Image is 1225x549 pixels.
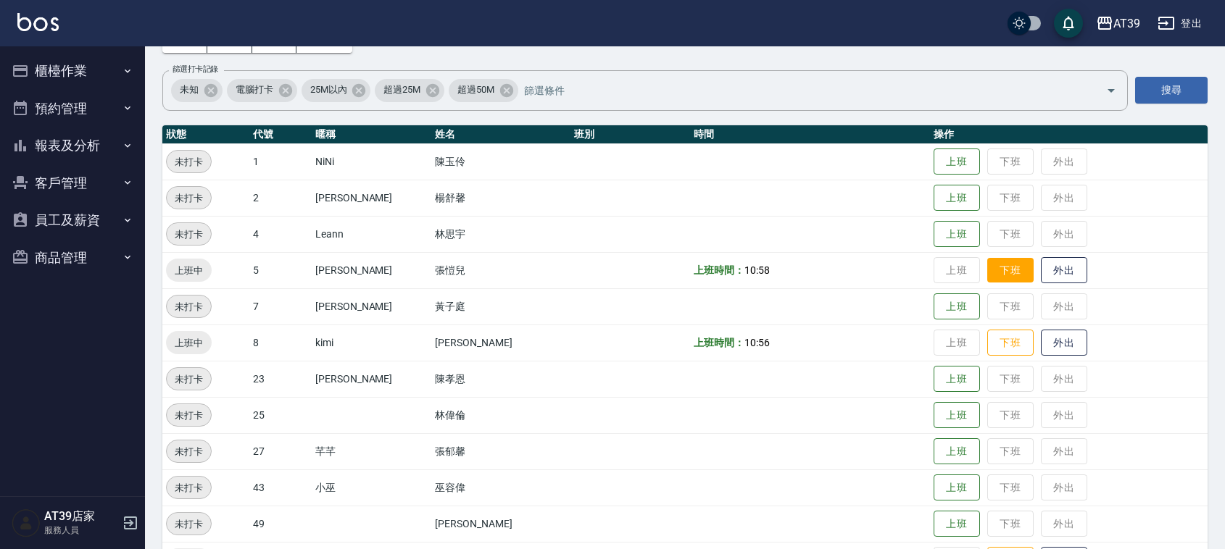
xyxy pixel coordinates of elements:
td: 張愷兒 [431,252,570,288]
button: 商品管理 [6,239,139,277]
td: 27 [249,433,312,469]
span: 未打卡 [167,516,211,532]
label: 篩選打卡記錄 [173,64,218,75]
button: 上班 [934,148,980,175]
td: [PERSON_NAME] [312,288,431,324]
span: 未打卡 [167,154,211,169]
button: 上班 [934,402,980,429]
td: [PERSON_NAME] [431,506,570,542]
td: 張郁馨 [431,433,570,469]
span: 10:56 [744,337,770,348]
td: 1 [249,143,312,180]
td: 25 [249,397,312,433]
button: 上班 [934,185,980,211]
span: 未打卡 [167,444,211,459]
td: 楊舒馨 [431,180,570,216]
div: 未知 [171,79,223,102]
td: [PERSON_NAME] [312,180,431,216]
p: 服務人員 [44,524,118,537]
td: 2 [249,180,312,216]
span: 未知 [171,83,207,97]
span: 未打卡 [167,299,211,314]
button: 下班 [987,330,1034,356]
td: kimi [312,324,431,361]
td: [PERSON_NAME] [431,324,570,361]
td: 23 [249,361,312,397]
span: 25M以內 [302,83,356,97]
button: 上班 [934,366,980,393]
button: 外出 [1041,257,1087,284]
td: [PERSON_NAME] [312,252,431,288]
span: 未打卡 [167,190,211,206]
div: AT39 [1113,14,1140,33]
td: 7 [249,288,312,324]
td: 林思宇 [431,216,570,252]
span: 未打卡 [167,480,211,495]
td: 陳孝恩 [431,361,570,397]
button: 上班 [934,293,980,320]
img: Logo [17,13,59,31]
th: 暱稱 [312,125,431,144]
div: 超過50M [449,79,518,102]
button: 下班 [987,258,1034,283]
span: 超過50M [449,83,503,97]
td: Leann [312,216,431,252]
span: 上班中 [166,263,212,278]
button: Open [1100,79,1123,102]
th: 代號 [249,125,312,144]
td: 8 [249,324,312,361]
td: 芊芊 [312,433,431,469]
span: 超過25M [375,83,429,97]
div: 電腦打卡 [227,79,297,102]
td: 林偉倫 [431,397,570,433]
td: 小巫 [312,469,431,506]
td: 49 [249,506,312,542]
td: 巫容偉 [431,469,570,506]
span: 未打卡 [167,408,211,423]
h5: AT39店家 [44,509,118,524]
button: 搜尋 [1135,77,1208,104]
input: 篩選條件 [520,77,1081,103]
img: Person [12,508,41,537]
button: 櫃檯作業 [6,52,139,90]
td: 陳玉伶 [431,143,570,180]
th: 操作 [930,125,1208,144]
div: 超過25M [375,79,444,102]
td: 5 [249,252,312,288]
td: 4 [249,216,312,252]
button: 預約管理 [6,90,139,127]
button: 上班 [934,221,980,248]
b: 上班時間： [694,264,744,276]
button: 上班 [934,474,980,501]
th: 狀態 [162,125,249,144]
td: 黃子庭 [431,288,570,324]
td: 43 [249,469,312,506]
span: 電腦打卡 [227,83,282,97]
button: 客戶管理 [6,164,139,202]
span: 未打卡 [167,227,211,242]
button: AT39 [1090,9,1146,38]
th: 班別 [570,125,690,144]
td: NiNi [312,143,431,180]
button: 上班 [934,511,980,537]
button: 報表及分析 [6,127,139,164]
button: 上班 [934,438,980,465]
button: save [1054,9,1083,38]
button: 外出 [1041,330,1087,356]
button: 員工及薪資 [6,201,139,239]
span: 未打卡 [167,372,211,387]
span: 上班中 [166,335,212,351]
button: 登出 [1152,10,1208,37]
th: 時間 [690,125,929,144]
b: 上班時間： [694,337,744,348]
th: 姓名 [431,125,570,144]
span: 10:58 [744,264,770,276]
td: [PERSON_NAME] [312,361,431,397]
div: 25M以內 [302,79,371,102]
